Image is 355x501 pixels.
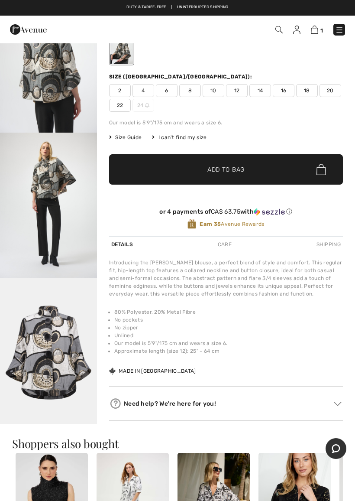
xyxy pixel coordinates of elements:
span: 1 [320,27,323,34]
span: Add to Bag [207,165,245,174]
img: Shopping Bag [311,26,318,34]
li: Unlined [114,332,343,339]
img: ring-m.svg [145,103,149,107]
iframe: Opens a widget where you can chat to one of our agents [326,438,346,460]
div: I can't find my size [152,133,207,141]
img: Avenue Rewards [187,219,196,229]
span: CA$ 63.75 [211,208,240,215]
img: My Info [293,26,300,34]
span: 2 [109,84,131,97]
div: or 4 payments of with [109,208,343,216]
img: Bag.svg [316,164,326,175]
div: Care [216,237,234,252]
li: No pockets [114,316,343,324]
div: Shipping [314,237,343,252]
div: Our model is 5'9"/175 cm and wears a size 6. [109,119,343,127]
div: Size ([GEOGRAPHIC_DATA]/[GEOGRAPHIC_DATA]): [109,73,254,81]
a: Duty & tariff-free | Uninterrupted shipping [126,5,228,9]
div: Details [109,237,135,252]
span: 4 [132,84,154,97]
div: Black/Multi [110,32,133,64]
span: 24 [132,99,154,112]
span: 14 [249,84,271,97]
li: 80% Polyester, 20% Metal Fibre [114,308,343,316]
img: Menu [335,26,344,34]
span: Size Guide [109,133,142,141]
strong: Earn 35 [200,221,221,227]
div: Made in [GEOGRAPHIC_DATA] [109,367,196,375]
a: 1 [311,24,323,35]
span: 20 [319,84,341,97]
li: Our model is 5'9"/175 cm and wears a size 6. [114,339,343,347]
span: 16 [273,84,294,97]
img: Search [275,26,283,33]
span: 22 [109,99,131,112]
button: Add to Bag [109,154,343,185]
span: 8 [179,84,201,97]
div: Need help? We're here for you! [109,397,343,410]
span: 6 [156,84,177,97]
div: or 4 payments ofCA$ 63.75withSezzle Click to learn more about Sezzle [109,208,343,219]
div: Introducing the [PERSON_NAME] blouse, a perfect blend of style and comfort. This regular fit, hip... [109,259,343,298]
li: Approximate length (size 12): 25" - 64 cm [114,347,343,355]
img: Sezzle [254,208,285,216]
h3: Shoppers also bought [12,438,343,449]
li: No zipper [114,324,343,332]
span: Avenue Rewards [200,220,264,228]
img: 1ère Avenue [10,21,47,38]
span: 10 [203,84,224,97]
a: 1ère Avenue [10,25,47,33]
span: 18 [296,84,318,97]
img: Arrow2.svg [334,402,342,406]
span: 12 [226,84,248,97]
